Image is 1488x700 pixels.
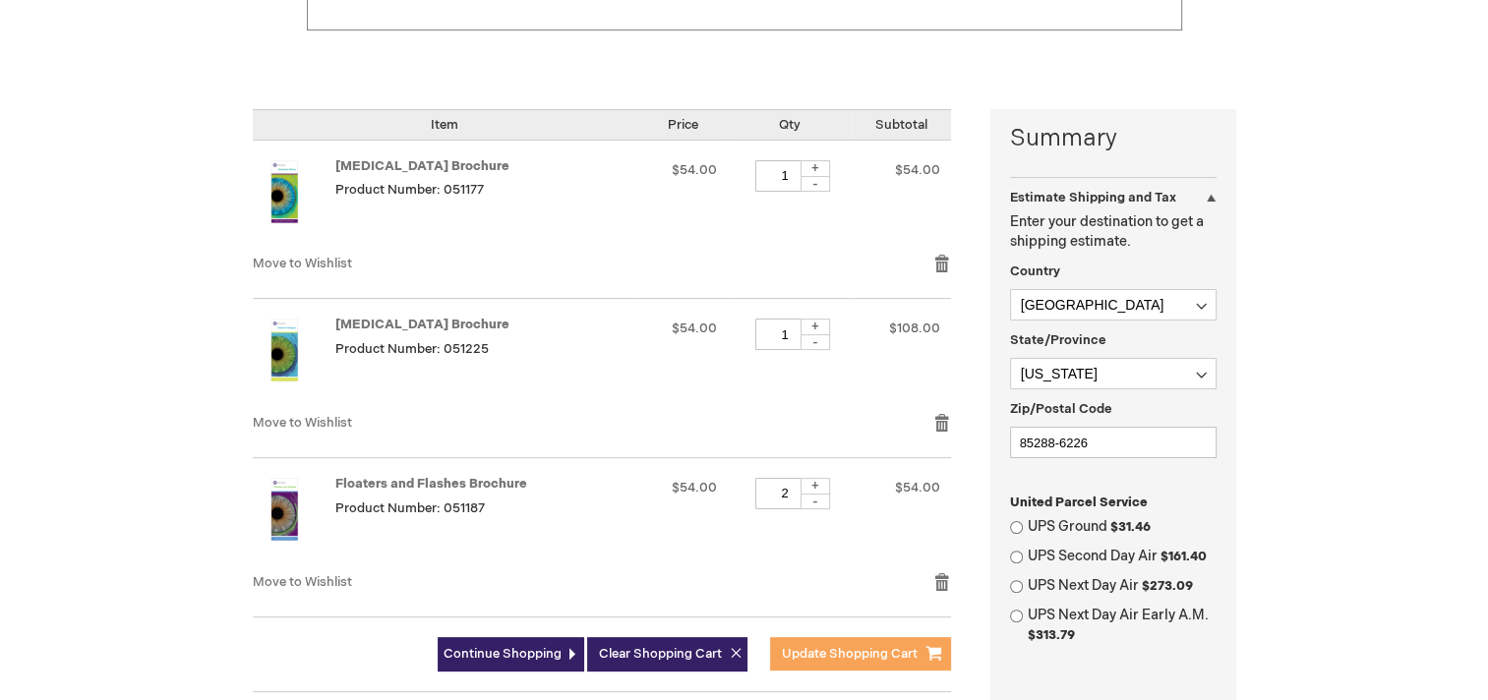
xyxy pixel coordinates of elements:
label: UPS Next Day Air [1028,576,1217,596]
button: Update Shopping Cart [770,637,951,671]
span: Qty [779,117,801,133]
a: Continue Shopping [438,637,584,671]
a: Floaters and Flashes Brochure [253,478,335,553]
button: Clear Shopping Cart [587,637,747,671]
label: UPS Ground [1028,517,1217,537]
img: Floaters and Flashes Brochure [253,478,316,541]
a: Floaters and Flashes Brochure [335,476,527,492]
img: Cataract Surgery Brochure [253,319,316,381]
span: United Parcel Service [1010,495,1148,510]
span: $54.00 [895,162,940,178]
span: $54.00 [895,480,940,496]
span: Update Shopping Cart [782,646,918,662]
a: [MEDICAL_DATA] Brochure [335,158,509,174]
span: $54.00 [672,162,717,178]
strong: Estimate Shipping and Tax [1010,190,1176,205]
span: $54.00 [672,321,717,336]
a: [MEDICAL_DATA] Brochure [335,317,509,332]
span: $313.79 [1028,627,1075,643]
span: $273.09 [1142,578,1193,594]
span: Item [431,117,458,133]
div: - [801,494,830,509]
span: Product Number: 051177 [335,182,484,198]
div: - [801,334,830,350]
a: Cataract Surgery Brochure [253,319,335,393]
span: State/Province [1010,332,1106,348]
img: Detached Retina Brochure [253,160,316,223]
span: $54.00 [672,480,717,496]
input: Qty [755,160,814,192]
p: Enter your destination to get a shipping estimate. [1010,212,1217,252]
span: $31.46 [1110,519,1151,535]
div: + [801,160,830,177]
input: Qty [755,319,814,350]
span: Zip/Postal Code [1010,401,1112,417]
span: Country [1010,263,1060,279]
a: Detached Retina Brochure [253,160,335,235]
a: Move to Wishlist [253,574,352,590]
span: $161.40 [1161,549,1207,564]
label: UPS Next Day Air Early A.M. [1028,606,1217,645]
a: Move to Wishlist [253,256,352,271]
input: Qty [755,478,814,509]
span: Subtotal [875,117,927,133]
span: Product Number: 051187 [335,500,485,516]
strong: Summary [1010,122,1217,155]
span: $108.00 [889,321,940,336]
span: Price [667,117,697,133]
div: + [801,319,830,335]
label: UPS Second Day Air [1028,547,1217,566]
a: Move to Wishlist [253,415,352,431]
div: + [801,478,830,495]
span: Continue Shopping [444,646,562,662]
span: Product Number: 051225 [335,341,489,357]
div: - [801,176,830,192]
span: Clear Shopping Cart [599,646,722,662]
